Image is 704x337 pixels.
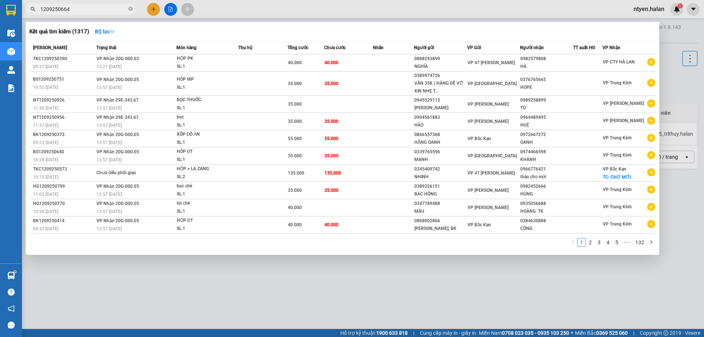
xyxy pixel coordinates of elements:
div: CÔNG [520,225,573,232]
span: TT xuất HĐ [573,45,595,50]
span: VP Nhận 20G-000.03 [96,56,139,61]
span: 40.000 [288,205,302,210]
div: SL: 1 [177,63,232,71]
div: BÁC HỒNG [414,190,467,198]
div: [PERSON_NAME] [414,104,467,112]
span: 40.000 [324,222,338,227]
span: 12:21 [DATE] [96,64,122,69]
div: BS1209250640 [33,148,94,156]
div: 0347789488 [414,200,467,208]
span: VP Nhận 20G-000.05 [96,184,139,189]
span: Người gửi [414,45,434,50]
img: warehouse-icon [7,272,15,279]
span: 55.000 [288,136,302,141]
div: MÀU [414,208,467,215]
span: Người nhận [520,45,544,50]
span: VP Nhận 20G-000.05 [96,218,139,223]
img: solution-icon [7,84,15,92]
li: Next Page [647,238,656,247]
li: 1 [577,238,586,247]
span: 10:58 [DATE] [33,209,58,214]
div: NGHĨA [414,63,467,70]
div: 0982579808 [520,55,573,63]
span: 35.000 [288,119,302,124]
span: VP Nhận 20G-000.05 [96,132,139,137]
span: Trạng thái [96,45,116,50]
span: 11:30 [DATE] [33,106,58,111]
span: plus-circle [647,151,655,159]
div: bọc [177,113,232,121]
span: VP Nhận 20G-000.05 [96,149,139,154]
span: 13:57 [DATE] [96,209,122,214]
div: 0945529113 [414,96,467,104]
span: 10:15 [DATE] [33,175,58,180]
span: 40.000 [288,222,302,227]
div: SL: 1 [177,139,232,147]
span: right [649,240,653,244]
span: Thu hộ [238,45,252,50]
input: Tìm tên, số ĐT hoặc mã đơn [40,5,127,13]
span: 09:23 [DATE] [33,140,58,145]
div: bọc chè [177,182,232,190]
div: 0989258899 [520,96,573,104]
img: warehouse-icon [7,66,15,74]
li: 132 [633,238,647,247]
div: SL: 2 [177,173,232,181]
div: 0888293899 [414,55,467,63]
div: HG1209250770 [33,200,94,208]
div: 0904561883 [414,114,467,121]
span: VP Gửi [467,45,481,50]
div: SL: 1 [177,225,232,233]
div: NHINH [414,173,467,181]
div: 0982452666 [520,183,573,190]
li: 3 [595,238,604,247]
span: VP Nhận 20G-000.05 [96,201,139,206]
div: SL: 1 [177,121,232,129]
span: plus-circle [647,186,655,194]
span: Tổng cước [287,45,308,50]
div: BỌC THUỐC [177,96,232,104]
span: plus-circle [647,134,655,142]
div: MẠNH [414,156,467,164]
div: HÀ [520,63,573,70]
span: 13:57 [DATE] [96,192,122,197]
span: 35.000 [288,81,302,86]
span: 09:27 [DATE] [33,64,58,69]
div: NT1209250956 [33,114,94,121]
span: 35.000 [324,81,338,86]
span: VP [PERSON_NAME] [467,119,509,124]
div: BS1209250751 [33,76,94,83]
button: Bộ lọcdown [89,26,121,37]
span: 13:57 [DATE] [96,123,122,128]
span: close-circle [128,7,133,11]
div: TKC1209250390 [33,55,94,63]
span: VP [PERSON_NAME] [467,102,509,107]
a: 2 [586,238,594,246]
div: SL: 1 [177,84,232,92]
span: 35.000 [288,153,302,158]
div: HẰNG OANH [414,139,467,146]
span: plus-circle [647,79,655,87]
span: VP Trung Kính [603,204,632,209]
span: VP Trung Kính [603,135,632,140]
div: HỘP ĐT [177,217,232,225]
span: 35.000 [288,102,302,107]
a: 5 [613,238,621,246]
span: 135.000 [288,171,304,176]
div: SL: 1 [177,190,232,198]
span: VP Trung Kính [603,187,632,192]
span: ••• [621,238,633,247]
div: 0389974726 [414,72,467,80]
span: VP 47 [PERSON_NAME] [467,171,515,176]
div: BK1209250414 [33,217,94,225]
span: VP Nhận [602,45,620,50]
div: HOPE [520,84,573,91]
span: VP CTY HÀ LAN [603,59,635,65]
span: VP Nhận 29E-343.67 [96,98,139,103]
div: 0866557368 [414,131,467,139]
span: 11:37 [DATE] [33,123,58,128]
span: 135.000 [324,171,341,176]
span: plus-circle [647,58,655,66]
span: VP Bắc Kạn [467,136,491,141]
span: VP Trung Kính [603,80,632,85]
